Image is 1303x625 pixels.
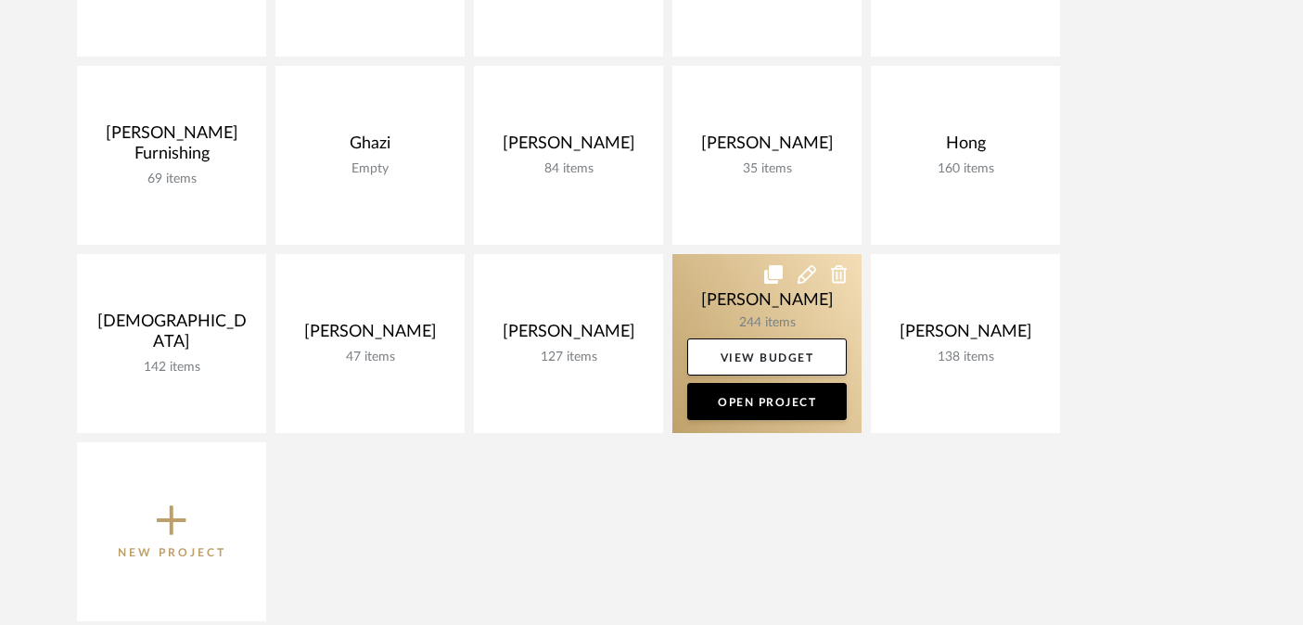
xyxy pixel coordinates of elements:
p: New Project [118,543,226,562]
div: [PERSON_NAME] [489,322,648,350]
div: [PERSON_NAME] [290,322,450,350]
div: [PERSON_NAME] [886,322,1045,350]
a: Open Project [687,383,847,420]
button: New Project [77,442,266,621]
div: 127 items [489,350,648,365]
div: Empty [290,161,450,177]
div: 138 items [886,350,1045,365]
div: [DEMOGRAPHIC_DATA] [92,312,251,360]
div: [PERSON_NAME] Furnishing [92,123,251,172]
div: Hong [886,134,1045,161]
a: View Budget [687,338,847,376]
div: Ghazi [290,134,450,161]
div: 160 items [886,161,1045,177]
div: [PERSON_NAME] [687,134,847,161]
div: 69 items [92,172,251,187]
div: 84 items [489,161,648,177]
div: [PERSON_NAME] [489,134,648,161]
div: 142 items [92,360,251,376]
div: 47 items [290,350,450,365]
div: 35 items [687,161,847,177]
